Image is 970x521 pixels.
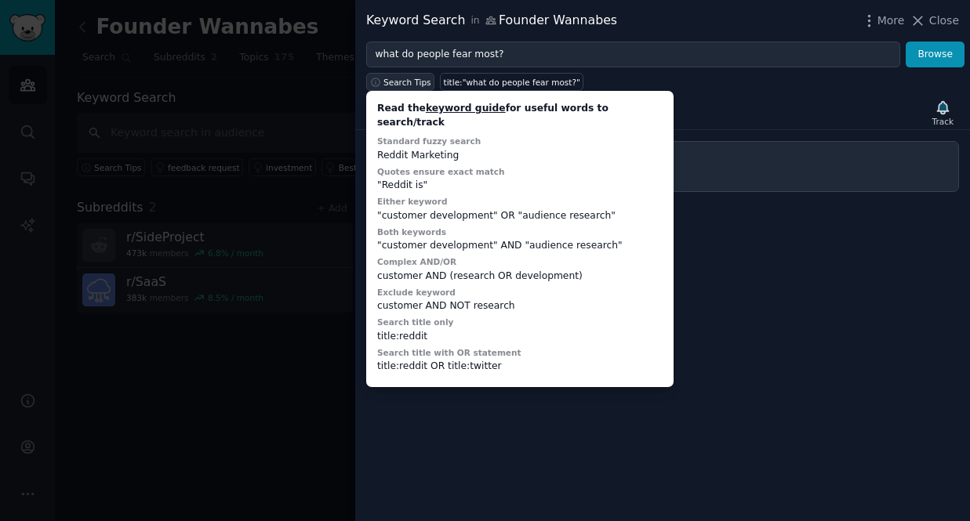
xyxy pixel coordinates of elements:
div: title:"what do people fear most?" [444,77,580,88]
div: "customer development" OR "audience research" [377,209,663,223]
button: Browse [906,42,965,68]
button: Close [910,13,959,29]
div: Reddit Marketing [377,149,663,163]
button: Track [927,96,959,129]
label: Both keywords [377,227,446,237]
span: More [877,13,905,29]
label: Either keyword [377,197,448,206]
span: Search Tips [383,77,431,88]
a: title:"what do people fear most?" [440,73,583,91]
label: Standard fuzzy search [377,136,481,146]
label: Search title with OR statement [377,348,521,357]
input: Try a keyword related to your business [366,42,900,68]
div: title:reddit OR title:twitter [377,360,663,374]
div: "customer development" AND "audience research" [377,239,663,253]
label: Exclude keyword [377,288,456,297]
div: "Reddit is" [377,179,663,193]
a: keyword guide [426,103,506,114]
label: Quotes ensure exact match [377,167,505,176]
label: Search title only [377,317,453,327]
div: Keyword Search Founder Wannabes [366,11,617,31]
span: in [470,14,479,28]
div: title:reddit [377,330,663,344]
div: Read the for useful words to search/track [377,102,663,129]
div: customer AND NOT research [377,299,663,313]
button: More [861,13,905,29]
div: Track [932,116,954,127]
button: Search Tips [366,73,434,91]
label: Complex AND/OR [377,257,456,266]
div: customer AND (research OR development) [377,270,663,284]
span: Close [929,13,959,29]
